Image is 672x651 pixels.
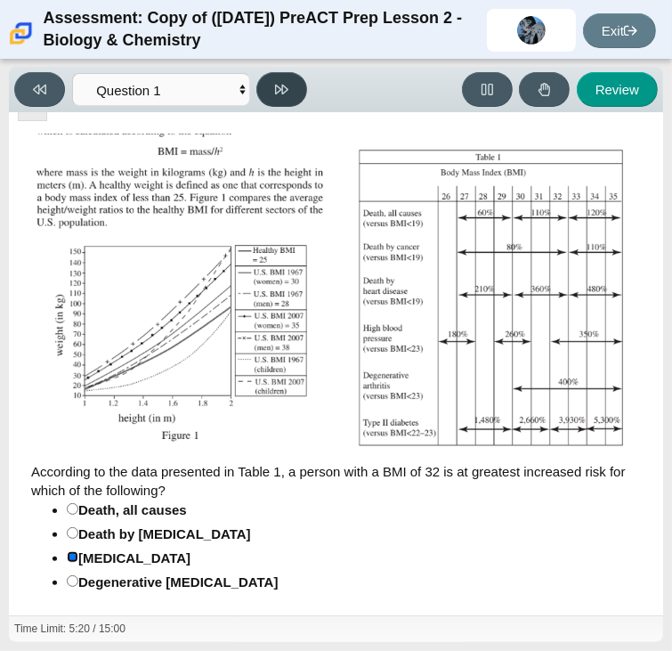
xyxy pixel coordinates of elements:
[31,462,641,500] div: According to the data presented in Table 1, a person with a BMI of 32 is at greatest increased ri...
[583,13,656,48] a: Exit
[7,35,35,50] a: Carmen School of Science & Technology
[31,31,641,461] img: f5cc0a05-7309-4098-ba30-1ed228aaa1ce.png
[577,72,658,107] button: Review
[78,500,187,519] div: Death, all causes
[14,622,125,637] div: Time Limit: 5:20 / 15:00
[78,573,278,591] div: Degenerative [MEDICAL_DATA]
[519,72,570,107] button: Raise Your Hand
[18,130,654,617] div: Assessment items
[7,20,35,47] img: Carmen School of Science & Technology
[517,16,546,45] img: gilneer.velazquezc.iuo8rk
[78,549,190,567] div: [MEDICAL_DATA]
[78,525,251,543] div: Death by [MEDICAL_DATA]
[43,7,478,52] div: Assessment: Copy of ([DATE]) PreACT Prep Lesson 2 - Biology & Chemistry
